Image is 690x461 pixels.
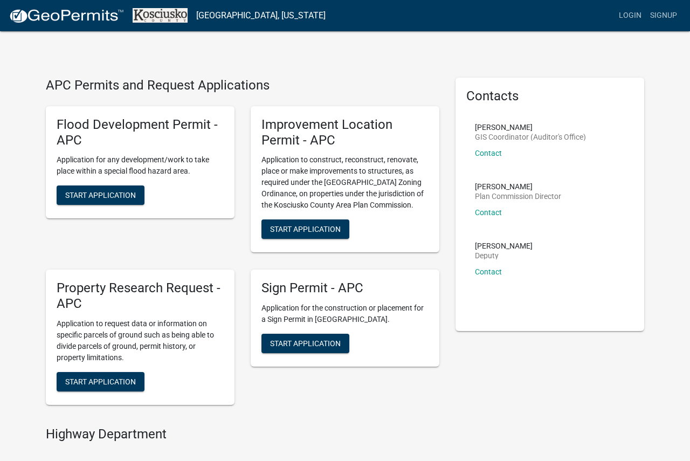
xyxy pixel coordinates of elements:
a: Contact [475,267,502,276]
p: Application to request data or information on specific parcels of ground such as being able to di... [57,318,224,363]
p: Plan Commission Director [475,192,561,200]
h5: Improvement Location Permit - APC [261,117,429,148]
span: Start Application [65,191,136,199]
p: Application to construct, reconstruct, renovate, place or make improvements to structures, as req... [261,154,429,211]
a: Signup [646,5,681,26]
h5: Contacts [466,88,633,104]
a: Login [615,5,646,26]
a: Contact [475,208,502,217]
p: [PERSON_NAME] [475,242,533,250]
button: Start Application [57,372,144,391]
p: GIS Coordinator (Auditor's Office) [475,133,586,141]
p: Deputy [475,252,533,259]
span: Start Application [270,225,341,233]
h4: APC Permits and Request Applications [46,78,439,93]
p: [PERSON_NAME] [475,123,586,131]
button: Start Application [57,185,144,205]
h4: Highway Department [46,426,439,442]
button: Start Application [261,334,349,353]
h5: Flood Development Permit - APC [57,117,224,148]
button: Start Application [261,219,349,239]
p: [PERSON_NAME] [475,183,561,190]
h5: Sign Permit - APC [261,280,429,296]
span: Start Application [65,377,136,386]
a: [GEOGRAPHIC_DATA], [US_STATE] [196,6,326,25]
span: Start Application [270,339,341,348]
p: Application for the construction or placement for a Sign Permit in [GEOGRAPHIC_DATA]. [261,302,429,325]
a: Contact [475,149,502,157]
h5: Property Research Request - APC [57,280,224,312]
img: Kosciusko County, Indiana [133,8,188,23]
p: Application for any development/work to take place within a special flood hazard area. [57,154,224,177]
